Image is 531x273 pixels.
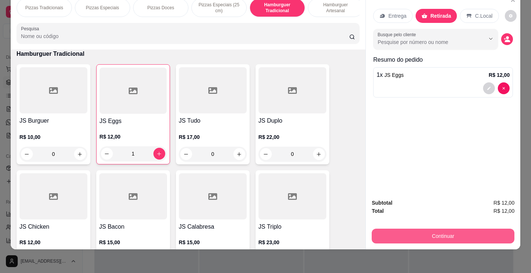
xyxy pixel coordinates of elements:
[17,50,360,58] p: Hamburguer Tradicional
[489,71,510,79] p: R$ 12,00
[493,207,514,215] span: R$ 12,00
[100,133,167,140] p: R$ 12,00
[153,148,165,160] button: increase-product-quantity
[99,239,167,246] p: R$ 15,00
[485,33,497,45] button: Show suggestions
[372,229,514,243] button: Continuar
[388,12,406,20] p: Entrega
[373,55,513,64] p: Resumo do pedido
[21,148,33,160] button: decrease-product-quantity
[74,148,86,160] button: increase-product-quantity
[179,116,247,125] h4: JS Tudo
[86,5,119,11] p: Pizzas Especiais
[505,10,517,22] button: decrease-product-quantity
[372,208,383,214] strong: Total
[147,5,174,11] p: Pizzas Doces
[21,33,350,40] input: Pesquisa
[233,148,245,160] button: increase-product-quantity
[20,239,87,246] p: R$ 12,00
[256,2,299,14] p: Hamburguer Tradicional
[258,116,326,125] h4: JS Duplo
[483,82,495,94] button: decrease-product-quantity
[498,82,510,94] button: decrease-product-quantity
[179,133,247,141] p: R$ 17,00
[180,148,192,160] button: decrease-product-quantity
[25,5,63,11] p: Pizzas Tradicionais
[179,239,247,246] p: R$ 15,00
[101,148,113,160] button: decrease-product-quantity
[475,12,492,20] p: C.Local
[314,2,357,14] p: Hamburguer Artesanal
[260,148,272,160] button: decrease-product-quantity
[20,116,87,125] h4: JS Burguer
[313,148,325,160] button: increase-product-quantity
[21,25,42,32] label: Pesquisa
[100,117,167,126] h4: JS Eggs
[376,71,404,79] p: 1 x
[99,222,167,231] h4: JS Bacon
[20,133,87,141] p: R$ 10,00
[372,200,392,206] strong: Subtotal
[179,222,247,231] h4: JS Calabresa
[198,2,240,14] p: Pizzas Especiais (25 cm)
[430,12,451,20] p: Retirada
[385,72,404,78] span: JS Eggs
[378,38,473,46] input: Busque pelo cliente
[378,31,419,38] label: Busque pelo cliente
[258,133,326,141] p: R$ 22,00
[20,222,87,231] h4: JS Chicken
[258,222,326,231] h4: JS Triplo
[501,33,513,45] button: decrease-product-quantity
[493,199,514,207] span: R$ 12,00
[258,239,326,246] p: R$ 23,00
